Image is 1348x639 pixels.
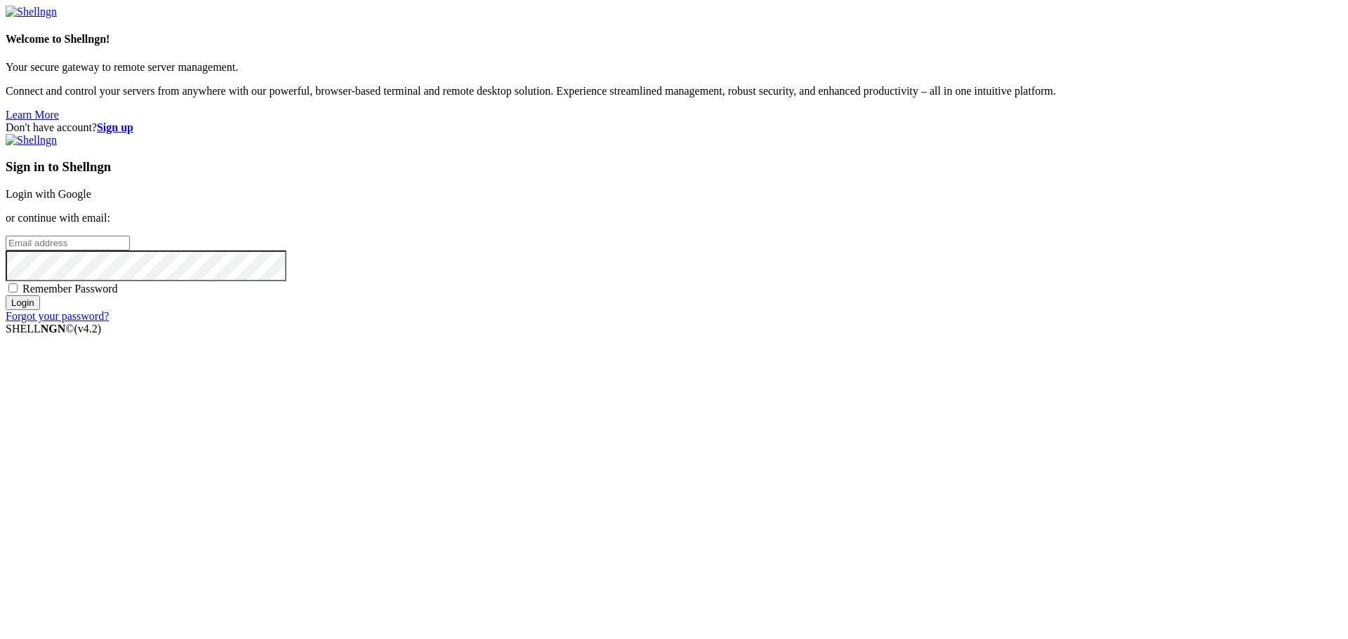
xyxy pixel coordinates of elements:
a: Learn More [6,109,59,121]
p: Your secure gateway to remote server management. [6,61,1342,74]
a: Sign up [97,121,133,133]
a: Login with Google [6,188,91,200]
input: Login [6,295,40,310]
img: Shellngn [6,134,57,147]
p: or continue with email: [6,212,1342,224]
span: Remember Password [22,283,118,295]
b: NGN [41,323,66,335]
h4: Welcome to Shellngn! [6,33,1342,46]
h3: Sign in to Shellngn [6,159,1342,175]
img: Shellngn [6,6,57,18]
span: 4.2.0 [74,323,102,335]
input: Email address [6,236,130,250]
input: Remember Password [8,283,18,292]
div: Don't have account? [6,121,1342,134]
span: SHELL © [6,323,101,335]
p: Connect and control your servers from anywhere with our powerful, browser-based terminal and remo... [6,85,1342,97]
a: Forgot your password? [6,310,109,322]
